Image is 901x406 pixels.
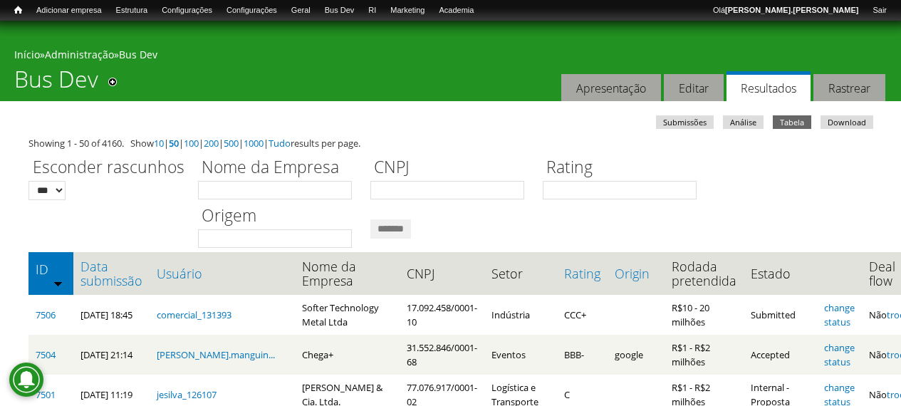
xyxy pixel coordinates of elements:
[36,348,56,361] a: 7504
[813,74,885,102] a: Rastrear
[109,4,155,18] a: Estrutura
[119,48,157,61] a: Bus Dev
[244,137,264,150] a: 1000
[400,335,484,375] td: 31.552.846/0001-68
[665,252,744,295] th: Rodada pretendida
[821,115,873,129] a: Download
[53,279,63,288] img: ordem crescente
[295,335,400,375] td: Chega+
[169,137,179,150] a: 50
[744,335,817,375] td: Accepted
[744,295,817,335] td: Submitted
[73,335,150,375] td: [DATE] 21:14
[484,295,557,335] td: Indústria
[484,252,557,295] th: Setor
[664,74,724,102] a: Editar
[269,137,291,150] a: Tudo
[726,71,811,102] a: Resultados
[370,155,533,181] label: CNPJ
[219,4,284,18] a: Configurações
[400,295,484,335] td: 17.092.458/0001-10
[295,252,400,295] th: Nome da Empresa
[543,155,706,181] label: Rating
[198,155,361,181] label: Nome da Empresa
[400,252,484,295] th: CNPJ
[557,295,608,335] td: CCC+
[564,266,600,281] a: Rating
[45,48,114,61] a: Administração
[155,4,219,18] a: Configurações
[773,115,811,129] a: Tabela
[157,348,275,361] a: [PERSON_NAME].manguin...
[865,4,894,18] a: Sair
[157,388,217,401] a: jesilva_126107
[615,266,657,281] a: Origin
[295,295,400,335] td: Softer Technology Metal Ltda
[80,259,142,288] a: Data submissão
[73,295,150,335] td: [DATE] 18:45
[14,66,98,101] h1: Bus Dev
[557,335,608,375] td: BBB-
[665,295,744,335] td: R$10 - 20 milhões
[36,262,66,276] a: ID
[28,155,189,181] label: Esconder rascunhos
[824,301,855,328] a: change status
[36,308,56,321] a: 7506
[361,4,383,18] a: RI
[656,115,714,129] a: Submissões
[36,388,56,401] a: 7501
[157,308,231,321] a: comercial_131393
[28,136,873,150] div: Showing 1 - 50 of 4160. Show | | | | | | results per page.
[29,4,109,18] a: Adicionar empresa
[725,6,858,14] strong: [PERSON_NAME].[PERSON_NAME]
[383,4,432,18] a: Marketing
[7,4,29,17] a: Início
[14,48,40,61] a: Início
[318,4,362,18] a: Bus Dev
[284,4,318,18] a: Geral
[744,252,817,295] th: Estado
[157,266,288,281] a: Usuário
[665,335,744,375] td: R$1 - R$2 milhões
[824,341,855,368] a: change status
[608,335,665,375] td: google
[204,137,219,150] a: 200
[723,115,764,129] a: Análise
[14,5,22,15] span: Início
[198,204,361,229] label: Origem
[154,137,164,150] a: 10
[561,74,661,102] a: Apresentação
[706,4,865,18] a: Olá[PERSON_NAME].[PERSON_NAME]
[432,4,481,18] a: Academia
[184,137,199,150] a: 100
[14,48,887,66] div: » »
[484,335,557,375] td: Eventos
[224,137,239,150] a: 500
